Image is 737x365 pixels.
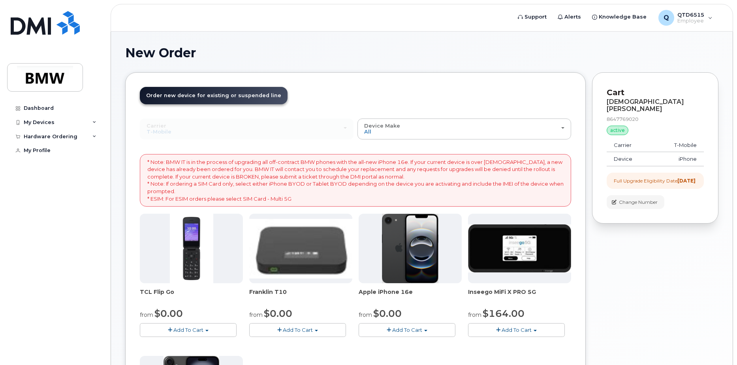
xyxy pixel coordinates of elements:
div: [DEMOGRAPHIC_DATA][PERSON_NAME] [607,98,704,113]
div: TCL Flip Go [140,288,243,304]
span: $0.00 [154,308,183,319]
div: Franklin T10 [249,288,352,304]
span: Add To Cart [502,327,532,333]
td: Carrier [607,138,652,152]
span: $164.00 [483,308,525,319]
small: from [468,311,481,318]
td: Device [607,152,652,166]
button: Add To Cart [249,323,346,337]
p: * Note: BMW IT is in the process of upgrading all off-contract BMW phones with the all-new iPhone... [147,158,564,202]
small: from [140,311,153,318]
td: T-Mobile [652,138,704,152]
button: Add To Cart [468,323,565,337]
img: TCL_FLIP_MODE.jpg [170,214,213,283]
span: Add To Cart [283,327,313,333]
div: 8647769020 [607,116,704,122]
span: $0.00 [373,308,402,319]
span: $0.00 [264,308,292,319]
button: Device Make All [357,119,571,139]
div: Inseego MiFi X PRO 5G [468,288,571,304]
div: Full Upgrade Eligibility Date [614,177,696,184]
img: t10.jpg [249,219,352,278]
img: iphone16e.png [382,214,439,283]
small: from [359,311,372,318]
button: Add To Cart [359,323,455,337]
img: cut_small_inseego_5G.jpg [468,224,571,273]
button: Add To Cart [140,323,237,337]
p: Cart [607,87,704,98]
button: Change Number [607,195,664,209]
iframe: Messenger Launcher [703,331,731,359]
strong: [DATE] [677,178,696,184]
span: All [364,128,371,135]
span: Add To Cart [173,327,203,333]
div: active [607,126,628,135]
h1: New Order [125,46,718,60]
span: Order new device for existing or suspended line [146,92,281,98]
span: Device Make [364,122,400,129]
td: iPhone [652,152,704,166]
small: from [249,311,263,318]
span: Add To Cart [392,327,422,333]
div: Apple iPhone 16e [359,288,462,304]
span: Change Number [619,199,658,206]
